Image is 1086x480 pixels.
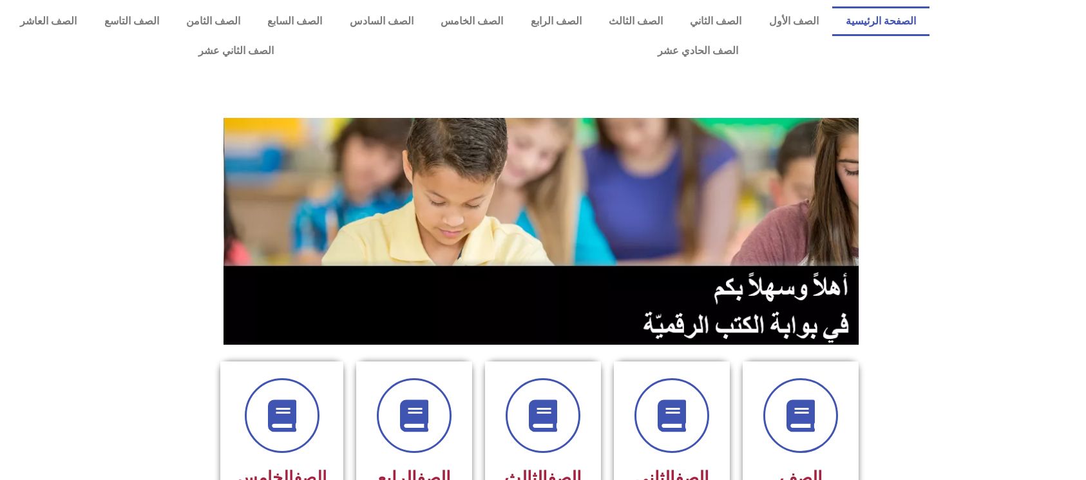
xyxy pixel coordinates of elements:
[595,6,676,36] a: الصف الثالث
[6,6,90,36] a: الصف العاشر
[336,6,427,36] a: الصف السادس
[676,6,755,36] a: الصف الثاني
[254,6,336,36] a: الصف السابع
[6,36,466,66] a: الصف الثاني عشر
[173,6,254,36] a: الصف الثامن
[517,6,595,36] a: الصف الرابع
[756,6,832,36] a: الصف الأول
[90,6,172,36] a: الصف التاسع
[466,36,930,66] a: الصف الحادي عشر
[832,6,929,36] a: الصفحة الرئيسية
[427,6,517,36] a: الصف الخامس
